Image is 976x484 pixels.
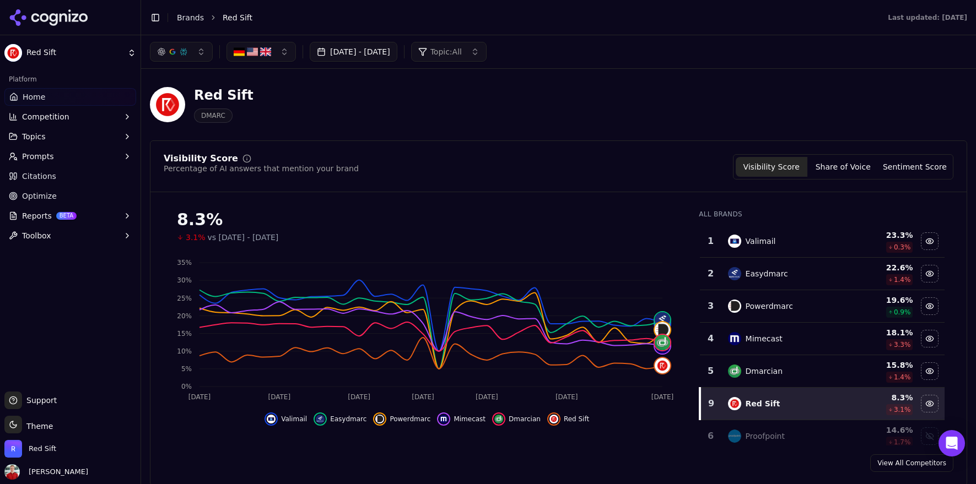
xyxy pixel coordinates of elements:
[746,333,783,344] div: Mimecast
[223,12,252,23] span: Red Sift
[728,429,741,443] img: proofpoint
[655,322,670,338] img: powerdmarc
[412,393,434,401] tspan: [DATE]
[177,295,192,302] tspan: 25%
[921,362,939,380] button: Hide dmarcian data
[700,355,945,388] tr: 5dmarcianDmarcian15.8%1.4%Hide dmarcian data
[894,340,911,349] span: 3.3 %
[700,258,945,290] tr: 2easydmarcEasydmarc22.6%1.4%Hide easydmarc data
[894,275,911,284] span: 1.4 %
[437,412,486,426] button: Hide mimecast data
[4,108,136,126] button: Competition
[509,415,541,423] span: Dmarcian
[850,230,913,241] div: 23.3 %
[24,467,88,477] span: [PERSON_NAME]
[728,332,741,345] img: mimecast
[177,347,192,355] tspan: 10%
[700,388,945,420] tr: 9red siftRed Sift8.3%3.1%Hide red sift data
[23,91,45,102] span: Home
[704,267,716,280] div: 2
[164,154,238,163] div: Visibility Score
[56,212,77,220] span: BETA
[564,415,589,423] span: Red Sift
[728,300,741,313] img: powerdmarc
[746,268,788,279] div: Easydmarc
[177,12,866,23] nav: breadcrumb
[390,415,430,423] span: Powerdmarc
[850,360,913,371] div: 15.8 %
[728,397,741,410] img: red sift
[547,412,589,426] button: Hide red sift data
[476,393,498,401] tspan: [DATE]
[894,308,911,317] span: 0.9 %
[704,300,716,313] div: 3
[22,230,51,241] span: Toolbox
[850,425,913,436] div: 14.6 %
[921,427,939,445] button: Show proofpoint data
[4,167,136,185] a: Citations
[181,365,192,373] tspan: 5%
[888,13,967,22] div: Last updated: [DATE]
[177,13,204,22] a: Brands
[894,405,911,414] span: 3.1 %
[921,232,939,250] button: Hide valimail data
[268,393,291,401] tspan: [DATE]
[29,444,56,454] span: Red Sift
[265,412,307,426] button: Hide valimail data
[4,44,22,62] img: Red Sift
[26,48,123,58] span: Red Sift
[850,295,913,306] div: 19.6 %
[746,301,793,312] div: Powerdmarc
[939,430,965,456] div: Open Intercom Messenger
[655,312,670,328] img: easydmarc
[4,440,56,458] button: Open organization switcher
[807,157,879,177] button: Share of Voice
[4,464,20,480] img: Jack Lilley
[22,422,53,431] span: Theme
[4,227,136,244] button: Toolbox
[234,46,245,57] img: Germany
[348,393,370,401] tspan: [DATE]
[373,412,430,426] button: Hide powerdmarc data
[194,86,254,104] div: Red Sift
[655,358,670,373] img: red sift
[314,412,366,426] button: Hide easydmarc data
[22,171,56,182] span: Citations
[186,232,206,243] span: 3.1%
[22,151,54,162] span: Prompts
[4,88,136,106] a: Home
[454,415,486,423] span: Mimecast
[728,267,741,280] img: easydmarc
[177,210,677,230] div: 8.3%
[4,128,136,145] button: Topics
[746,366,783,377] div: Dmarcian
[150,87,185,122] img: Red Sift
[651,393,674,401] tspan: [DATE]
[439,415,448,423] img: mimecast
[894,438,911,447] span: 1.7 %
[375,415,384,423] img: powerdmarc
[22,210,52,221] span: Reports
[850,262,913,273] div: 22.6 %
[870,454,953,472] a: View All Competitors
[704,332,716,345] div: 4
[704,365,716,378] div: 5
[194,108,233,123] span: DMARC
[921,330,939,347] button: Hide mimecast data
[700,420,945,453] tr: 6proofpointProofpoint14.6%1.7%Show proofpoint data
[700,225,945,258] tr: 1valimailValimail23.3%0.3%Hide valimail data
[281,415,307,423] span: Valimail
[177,259,192,267] tspan: 35%
[430,46,462,57] span: Topic: All
[704,429,716,443] div: 6
[879,157,951,177] button: Sentiment Score
[310,42,397,62] button: [DATE] - [DATE]
[247,46,258,57] img: United States
[894,243,911,252] span: 0.3 %
[549,415,558,423] img: red sift
[4,148,136,165] button: Prompts
[188,393,211,401] tspan: [DATE]
[22,395,57,406] span: Support
[700,323,945,355] tr: 4mimecastMimecast18.1%3.3%Hide mimecast data
[705,397,716,410] div: 9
